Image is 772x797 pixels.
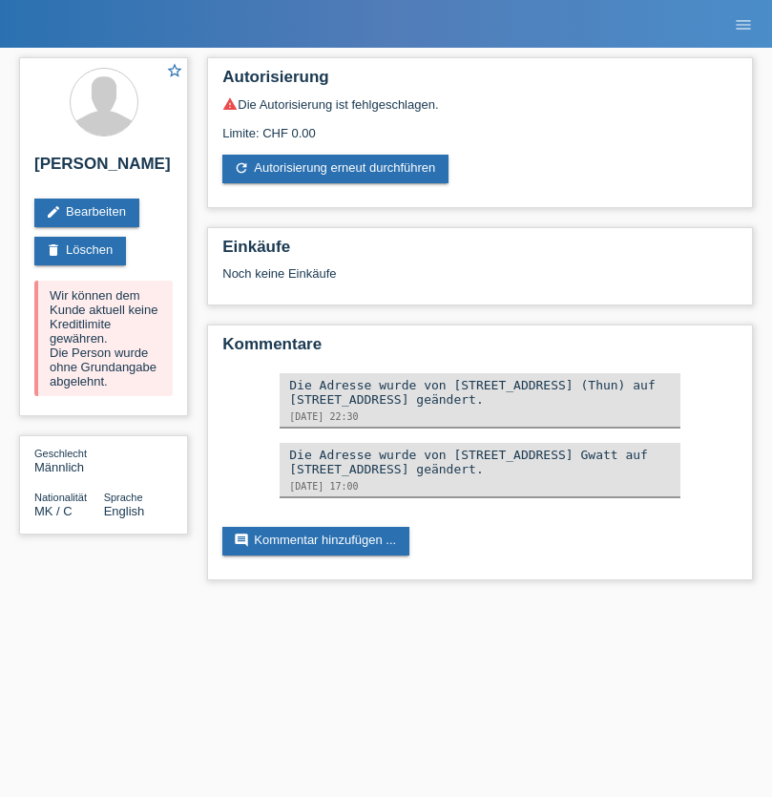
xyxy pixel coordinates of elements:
h2: [PERSON_NAME] [34,155,173,183]
a: commentKommentar hinzufügen ... [222,527,409,556]
div: Wir können dem Kunde aktuell keine Kreditlimite gewähren. Die Person wurde ohne Grundangabe abgel... [34,281,173,396]
i: star_border [166,62,183,79]
span: Mazedonien / C / 16.02.1999 [34,504,73,518]
h2: Einkäufe [222,238,738,266]
div: [DATE] 22:30 [289,411,671,422]
div: Die Autorisierung ist fehlgeschlagen. [222,96,738,112]
i: edit [46,204,61,220]
h2: Autorisierung [222,68,738,96]
a: menu [724,18,762,30]
div: [DATE] 17:00 [289,481,671,492]
i: delete [46,242,61,258]
span: English [104,504,145,518]
div: Die Adresse wurde von [STREET_ADDRESS] (Thun) auf [STREET_ADDRESS] geändert. [289,378,671,407]
i: warning [222,96,238,112]
div: Männlich [34,446,104,474]
h2: Kommentare [222,335,738,364]
i: comment [234,533,249,548]
span: Geschlecht [34,448,87,459]
span: Nationalität [34,492,87,503]
a: refreshAutorisierung erneut durchführen [222,155,449,183]
div: Die Adresse wurde von [STREET_ADDRESS] Gwatt auf [STREET_ADDRESS] geändert. [289,448,671,476]
a: star_border [166,62,183,82]
div: Limite: CHF 0.00 [222,112,738,140]
span: Sprache [104,492,143,503]
div: Noch keine Einkäufe [222,266,738,295]
a: deleteLöschen [34,237,126,265]
a: editBearbeiten [34,199,139,227]
i: menu [734,15,753,34]
i: refresh [234,160,249,176]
